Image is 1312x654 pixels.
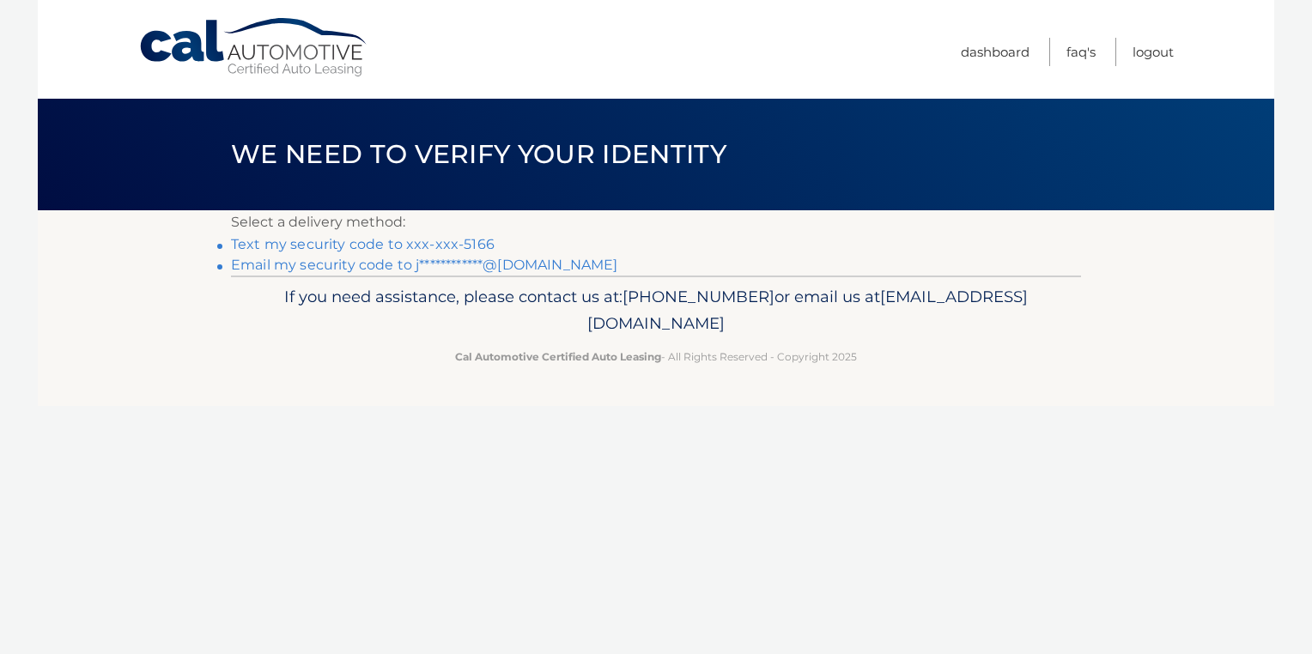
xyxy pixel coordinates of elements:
[231,210,1081,234] p: Select a delivery method:
[231,236,495,252] a: Text my security code to xxx-xxx-5166
[138,17,370,78] a: Cal Automotive
[623,287,774,306] span: [PHONE_NUMBER]
[961,38,1030,66] a: Dashboard
[1133,38,1174,66] a: Logout
[1066,38,1096,66] a: FAQ's
[242,348,1070,366] p: - All Rights Reserved - Copyright 2025
[455,350,661,363] strong: Cal Automotive Certified Auto Leasing
[231,138,726,170] span: We need to verify your identity
[242,283,1070,338] p: If you need assistance, please contact us at: or email us at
